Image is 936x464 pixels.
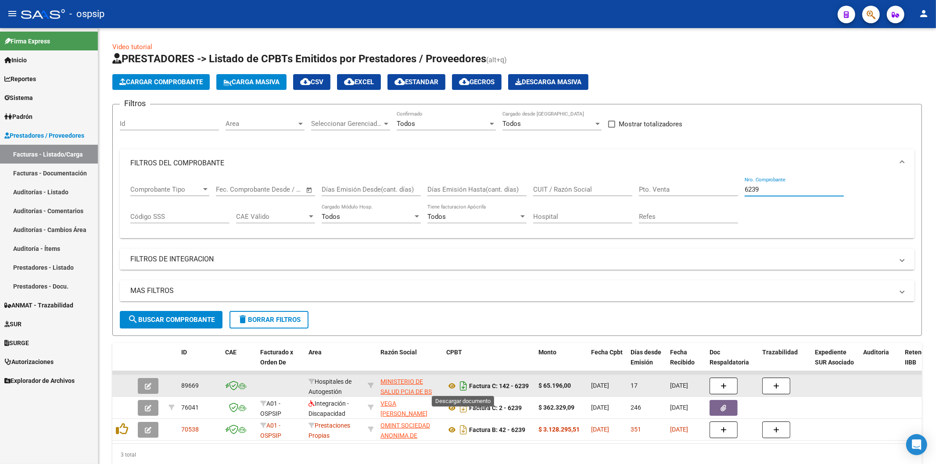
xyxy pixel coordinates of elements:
strong: $ 3.128.295,51 [538,426,580,433]
mat-panel-title: FILTROS DEL COMPROBANTE [130,158,893,168]
span: CAE Válido [236,213,307,221]
span: Todos [397,120,415,128]
span: CSV [300,78,323,86]
span: [DATE] [670,404,688,411]
span: (alt+q) [486,56,507,64]
span: Facturado x Orden De [260,349,293,366]
span: EXCEL [344,78,374,86]
span: ANMAT - Trazabilidad [4,300,73,310]
button: Carga Masiva [216,74,287,90]
span: Seleccionar Gerenciador [311,120,382,128]
span: Cargar Comprobante [119,78,203,86]
mat-expansion-panel-header: FILTROS DE INTEGRACION [120,249,914,270]
span: PRESTADORES -> Listado de CPBTs Emitidos por Prestadores / Proveedores [112,53,486,65]
mat-icon: cloud_download [300,76,311,87]
span: Trazabilidad [762,349,798,356]
datatable-header-cell: Razón Social [377,343,443,382]
span: Estandar [394,78,438,86]
span: Carga Masiva [223,78,280,86]
span: ID [181,349,187,356]
span: Fecha Cpbt [591,349,623,356]
span: A01 - OSPSIP [260,422,281,439]
button: Gecros [452,74,502,90]
span: Mostrar totalizadores [619,119,682,129]
datatable-header-cell: ID [178,343,222,382]
datatable-header-cell: Auditoria [860,343,901,382]
span: Días desde Emisión [631,349,661,366]
span: Gecros [459,78,495,86]
datatable-header-cell: Fecha Recibido [667,343,706,382]
span: [DATE] [591,382,609,389]
mat-icon: person [918,8,929,19]
datatable-header-cell: Días desde Emisión [627,343,667,382]
datatable-header-cell: Trazabilidad [759,343,811,382]
span: Inicio [4,55,27,65]
h3: Filtros [120,97,150,110]
button: Borrar Filtros [230,311,308,328]
strong: $ 65.196,00 [538,382,571,389]
span: Todos [427,213,446,221]
span: CAE [225,349,237,356]
datatable-header-cell: Doc Respaldatoria [706,343,759,382]
button: EXCEL [337,74,381,90]
span: Autorizaciones [4,357,54,367]
span: Area [308,349,322,356]
span: Fecha Recibido [670,349,695,366]
span: Padrón [4,112,32,121]
div: 30626983398 [380,377,439,395]
mat-panel-title: FILTROS DE INTEGRACION [130,254,893,264]
i: Descargar documento [458,401,469,415]
span: 246 [631,404,641,411]
strong: $ 362.329,09 [538,404,574,411]
a: Video tutorial [112,43,152,51]
span: 351 [631,426,641,433]
button: Descarga Masiva [508,74,588,90]
input: Fecha fin [259,186,302,193]
span: Hospitales de Autogestión [308,378,351,395]
mat-expansion-panel-header: FILTROS DEL COMPROBANTE [120,149,914,177]
span: Descarga Masiva [515,78,581,86]
mat-expansion-panel-header: MAS FILTROS [120,280,914,301]
span: Comprobante Tipo [130,186,201,193]
datatable-header-cell: Fecha Cpbt [588,343,627,382]
span: Prestadores / Proveedores [4,131,84,140]
span: OMINT SOCIEDAD ANONIMA DE SERVICIOS [380,422,430,449]
i: Descargar documento [458,423,469,437]
datatable-header-cell: CAE [222,343,257,382]
span: 17 [631,382,638,389]
span: A01 - OSPSIP [260,400,281,417]
span: Sistema [4,93,33,103]
div: FILTROS DEL COMPROBANTE [120,177,914,239]
div: Open Intercom Messenger [906,434,927,455]
button: Open calendar [305,185,315,195]
span: Firma Express [4,36,50,46]
span: 70538 [181,426,199,433]
span: - ospsip [69,4,104,24]
span: MINISTERIO DE SALUD PCIA DE BS AS [380,378,432,405]
span: Todos [322,213,340,221]
button: CSV [293,74,330,90]
mat-icon: search [128,314,138,325]
span: [DATE] [591,404,609,411]
mat-icon: delete [237,314,248,325]
mat-icon: cloud_download [459,76,470,87]
span: SUR [4,319,22,329]
span: Buscar Comprobante [128,316,215,324]
button: Estandar [387,74,445,90]
span: Doc Respaldatoria [710,349,749,366]
span: CPBT [446,349,462,356]
datatable-header-cell: Expediente SUR Asociado [811,343,860,382]
span: [DATE] [670,382,688,389]
div: 20121719844 [380,399,439,417]
span: Prestaciones Propias [308,422,350,439]
datatable-header-cell: CPBT [443,343,535,382]
span: Monto [538,349,556,356]
span: Borrar Filtros [237,316,301,324]
span: Auditoria [863,349,889,356]
span: [DATE] [591,426,609,433]
span: Expediente SUR Asociado [815,349,854,366]
strong: Factura C: 142 - 6239 [469,382,529,389]
span: Todos [502,120,521,128]
span: 76041 [181,404,199,411]
span: VEGA [PERSON_NAME] [380,400,427,417]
